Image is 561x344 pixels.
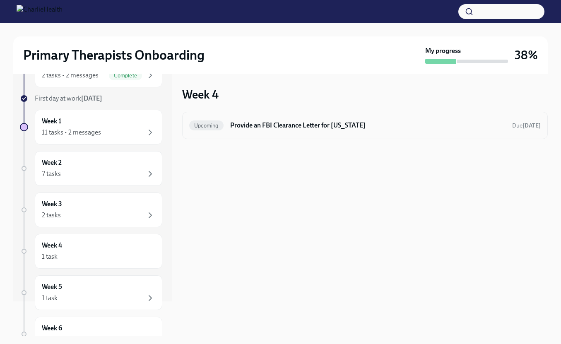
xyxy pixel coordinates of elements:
[42,252,58,261] div: 1 task
[42,335,58,344] div: 1 task
[20,192,162,227] a: Week 32 tasks
[20,151,162,186] a: Week 27 tasks
[42,211,61,220] div: 2 tasks
[182,87,219,102] h3: Week 4
[20,94,162,103] a: First day at work[DATE]
[20,275,162,310] a: Week 51 task
[20,234,162,269] a: Week 41 task
[42,71,99,80] div: 2 tasks • 2 messages
[109,72,142,79] span: Complete
[42,158,62,167] h6: Week 2
[42,324,62,333] h6: Week 6
[189,123,224,129] span: Upcoming
[42,282,62,291] h6: Week 5
[515,48,538,63] h3: 38%
[512,122,541,129] span: Due
[42,117,61,126] h6: Week 1
[425,46,461,55] strong: My progress
[42,241,62,250] h6: Week 4
[522,122,541,129] strong: [DATE]
[23,47,205,63] h2: Primary Therapists Onboarding
[42,128,101,137] div: 11 tasks • 2 messages
[81,94,102,102] strong: [DATE]
[42,293,58,303] div: 1 task
[35,94,102,102] span: First day at work
[42,169,61,178] div: 7 tasks
[189,119,541,132] a: UpcomingProvide an FBI Clearance Letter for [US_STATE]Due[DATE]
[17,5,63,18] img: CharlieHealth
[512,122,541,130] span: September 18th, 2025 09:00
[20,110,162,144] a: Week 111 tasks • 2 messages
[42,200,62,209] h6: Week 3
[230,121,506,130] h6: Provide an FBI Clearance Letter for [US_STATE]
